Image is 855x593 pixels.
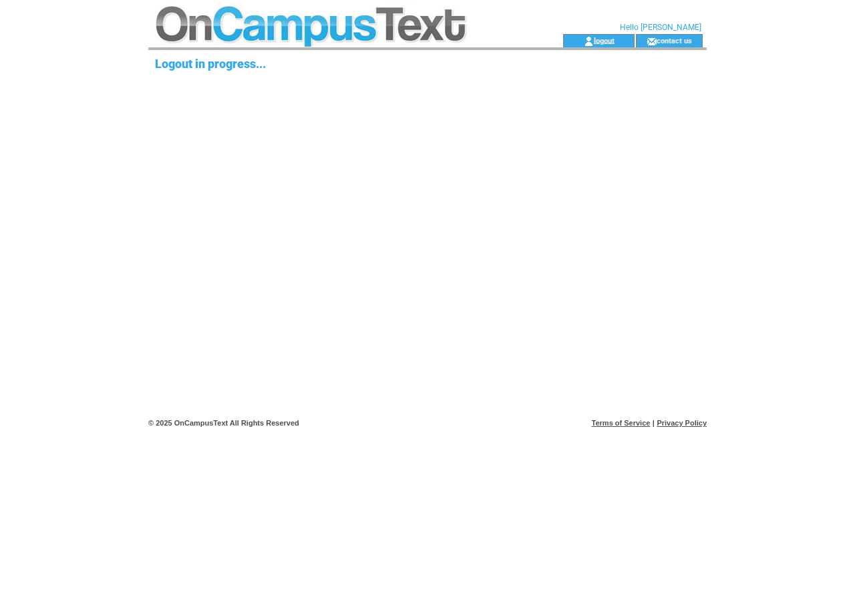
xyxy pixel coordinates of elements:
img: contact_us_icon.gif [647,36,657,47]
a: Terms of Service [592,419,651,427]
img: account_icon.gif [584,36,594,47]
a: contact us [657,36,692,45]
a: Privacy Policy [657,419,707,427]
span: Hello [PERSON_NAME] [620,23,701,32]
span: | [653,419,655,427]
span: Logout in progress... [155,57,266,71]
span: © 2025 OnCampusText All Rights Reserved [148,419,299,427]
a: logout [594,36,615,45]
